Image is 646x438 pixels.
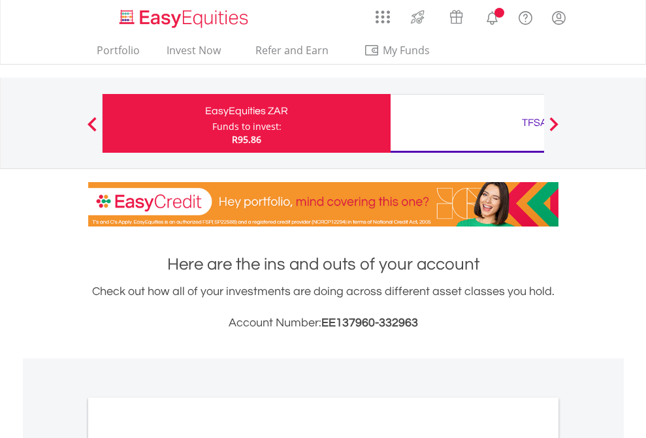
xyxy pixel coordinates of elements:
h1: Here are the ins and outs of your account [88,253,558,276]
a: Home page [114,3,253,29]
img: EasyEquities_Logo.png [117,8,253,29]
a: Notifications [476,3,509,29]
a: FAQ's and Support [509,3,542,29]
h3: Account Number: [88,314,558,332]
a: My Profile [542,3,575,32]
button: Next [541,123,567,136]
img: thrive-v2.svg [407,7,428,27]
span: R95.86 [232,133,261,146]
img: grid-menu-icon.svg [376,10,390,24]
a: AppsGrid [367,3,398,24]
img: vouchers-v2.svg [445,7,467,27]
a: Invest Now [161,44,226,64]
div: Funds to invest: [212,120,282,133]
a: Portfolio [91,44,145,64]
button: Previous [79,123,105,136]
span: My Funds [364,42,449,59]
a: Vouchers [437,3,476,27]
span: EE137960-332963 [321,317,418,329]
img: EasyCredit Promotion Banner [88,182,558,227]
div: EasyEquities ZAR [110,102,383,120]
span: Refer and Earn [255,43,329,57]
a: Refer and Earn [242,44,342,64]
div: Check out how all of your investments are doing across different asset classes you hold. [88,283,558,332]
